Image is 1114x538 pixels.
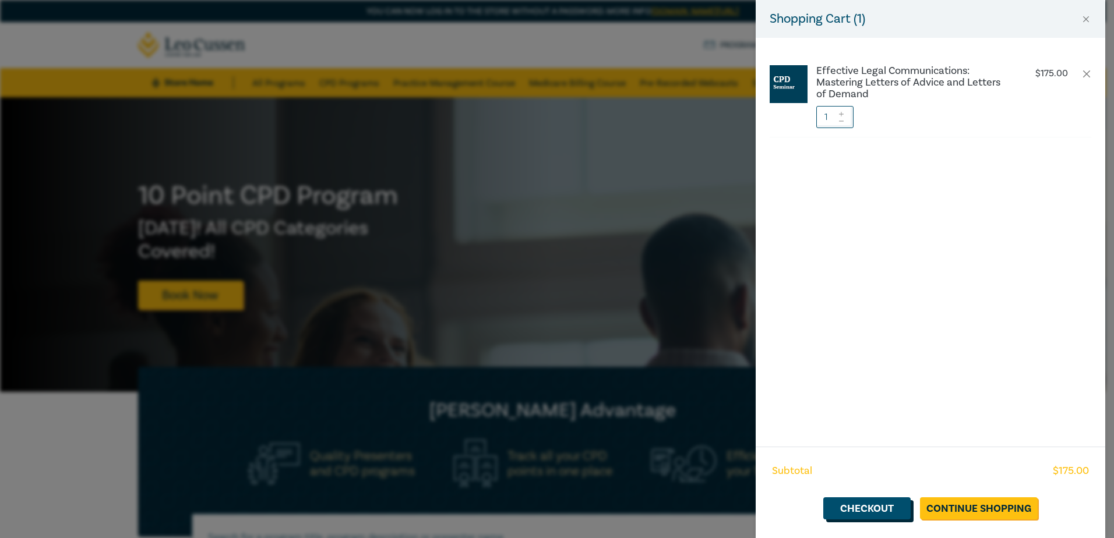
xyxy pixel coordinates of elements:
a: Effective Legal Communications: Mastering Letters of Advice and Letters of Demand [816,65,1010,100]
h5: Shopping Cart ( 1 ) [770,9,865,29]
button: Close [1081,14,1091,24]
input: 1 [816,106,854,128]
span: $ 175.00 [1053,463,1089,479]
img: CPD%20Seminar.jpg [770,65,808,103]
a: Continue Shopping [920,497,1038,519]
p: $ 175.00 [1035,68,1068,79]
span: Subtotal [772,463,812,479]
a: Checkout [823,497,911,519]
